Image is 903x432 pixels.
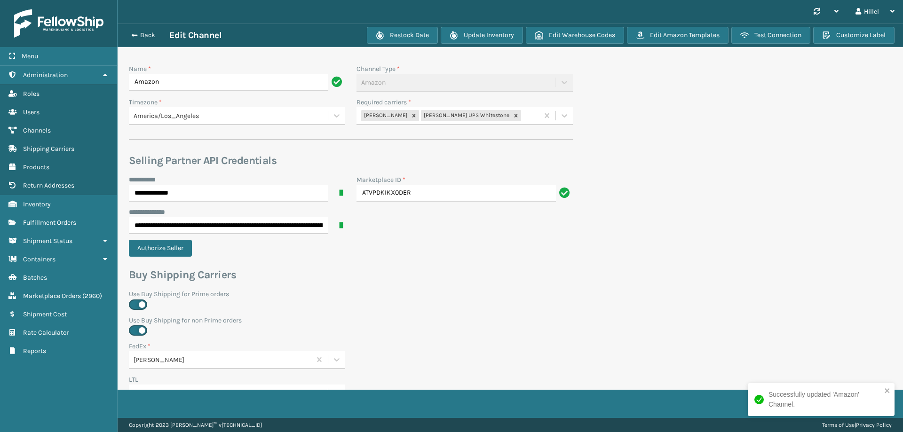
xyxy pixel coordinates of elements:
span: ( 2960 ) [82,292,102,300]
span: Roles [23,90,40,98]
label: Use Buy Shipping for Prime orders [129,289,573,299]
div: [PERSON_NAME] UPS Whitestone [421,110,511,121]
label: Required carriers [356,97,411,107]
span: Marketplace Orders [23,292,81,300]
label: FedEx [129,341,150,351]
a: Authorize Seller [129,244,198,252]
span: Shipping Carriers [23,145,74,153]
button: Test Connection [731,27,810,44]
span: Batches [23,274,47,282]
span: Return Addresses [23,181,74,189]
span: Inventory [23,200,51,208]
span: Shipment Cost [23,310,67,318]
h3: Selling Partner API Credentials [129,154,573,168]
div: [PERSON_NAME] [134,355,312,365]
span: Users [23,108,40,116]
button: Back [126,31,169,39]
span: Shipment Status [23,237,72,245]
span: Rate Calculator [23,329,69,337]
button: Customize Label [813,27,895,44]
label: Marketplace ID [356,175,405,185]
div: Select... [134,388,156,398]
span: Fulfillment Orders [23,219,76,227]
span: Channels [23,126,51,134]
label: Use Buy Shipping for non Prime orders [129,315,573,325]
button: Restock Date [367,27,438,44]
button: Edit Warehouse Codes [526,27,624,44]
button: close [884,387,891,396]
span: Products [23,163,49,171]
span: Administration [23,71,68,79]
label: Timezone [129,97,162,107]
div: [PERSON_NAME] [361,110,409,121]
button: Authorize Seller [129,240,192,257]
label: Name [129,64,151,74]
label: Channel Type [356,64,400,74]
h3: Buy Shipping Carriers [129,268,573,282]
p: Copyright 2023 [PERSON_NAME]™ v [TECHNICAL_ID] [129,418,262,432]
span: Reports [23,347,46,355]
h3: Edit Channel [169,30,222,41]
button: Edit Amazon Templates [627,27,729,44]
label: LTL [129,375,138,385]
span: Containers [23,255,55,263]
button: Update Inventory [441,27,523,44]
div: America/Los_Angeles [134,111,329,121]
div: Successfully updated 'Amazon' Channel. [768,390,881,409]
span: Menu [22,52,38,60]
img: logo [14,9,103,38]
